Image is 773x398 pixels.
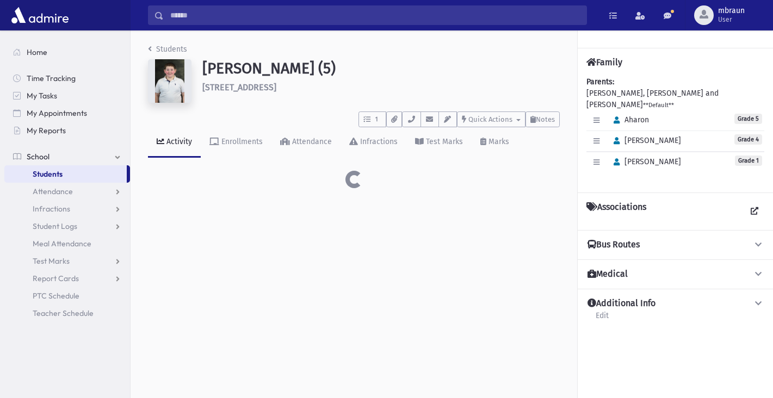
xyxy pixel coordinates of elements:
[372,115,381,125] span: 1
[219,137,263,146] div: Enrollments
[468,115,512,123] span: Quick Actions
[4,235,130,252] a: Meal Attendance
[586,57,622,67] h4: Family
[586,77,614,86] b: Parents:
[536,115,555,123] span: Notes
[341,127,406,158] a: Infractions
[27,73,76,83] span: Time Tracking
[609,157,681,166] span: [PERSON_NAME]
[164,5,586,25] input: Search
[33,256,70,266] span: Test Marks
[148,43,187,59] nav: breadcrumb
[734,134,762,145] span: Grade 4
[586,239,764,251] button: Bus Routes
[586,202,646,221] h4: Associations
[202,82,560,92] h6: [STREET_ADDRESS]
[271,127,341,158] a: Attendance
[4,122,130,139] a: My Reports
[148,127,201,158] a: Activity
[525,111,560,127] button: Notes
[4,87,130,104] a: My Tasks
[4,43,130,61] a: Home
[609,115,649,125] span: Aharon
[33,239,91,248] span: Meal Attendance
[4,183,130,200] a: Attendance
[745,202,764,221] a: View all Associations
[33,169,63,179] span: Students
[4,270,130,287] a: Report Cards
[27,91,57,101] span: My Tasks
[290,137,332,146] div: Attendance
[586,76,764,184] div: [PERSON_NAME], [PERSON_NAME] and [PERSON_NAME]
[4,200,130,217] a: Infractions
[718,7,745,15] span: mbraun
[734,114,762,124] span: Grade 5
[595,309,609,329] a: Edit
[588,298,655,309] h4: Additional Info
[735,156,762,166] span: Grade 1
[33,273,79,283] span: Report Cards
[148,45,187,54] a: Students
[586,298,764,309] button: Additional Info
[718,15,745,24] span: User
[27,47,47,57] span: Home
[33,204,70,214] span: Infractions
[27,126,66,135] span: My Reports
[33,221,77,231] span: Student Logs
[4,165,127,183] a: Students
[4,148,130,165] a: School
[27,152,50,161] span: School
[148,59,191,103] img: 2QAAAAAAAAAAAAAAAAAAAAAAAAAAAAAAAAAAAAAAAAAAAAAAAAAAAAAAAAAAAAAAAAAAAAAAAAAAAAAAAAAAAAAAAAAAAAAAA...
[4,287,130,304] a: PTC Schedule
[164,137,192,146] div: Activity
[358,137,398,146] div: Infractions
[424,137,463,146] div: Test Marks
[4,104,130,122] a: My Appointments
[588,239,640,251] h4: Bus Routes
[201,127,271,158] a: Enrollments
[33,186,73,196] span: Attendance
[4,217,130,235] a: Student Logs
[588,269,628,280] h4: Medical
[4,252,130,270] a: Test Marks
[486,137,509,146] div: Marks
[609,136,681,145] span: [PERSON_NAME]
[406,127,472,158] a: Test Marks
[202,59,560,78] h1: [PERSON_NAME] (5)
[9,4,71,26] img: AdmirePro
[358,111,386,127] button: 1
[33,308,94,318] span: Teacher Schedule
[457,111,525,127] button: Quick Actions
[586,269,764,280] button: Medical
[4,304,130,322] a: Teacher Schedule
[27,108,87,118] span: My Appointments
[472,127,518,158] a: Marks
[4,70,130,87] a: Time Tracking
[33,291,79,301] span: PTC Schedule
